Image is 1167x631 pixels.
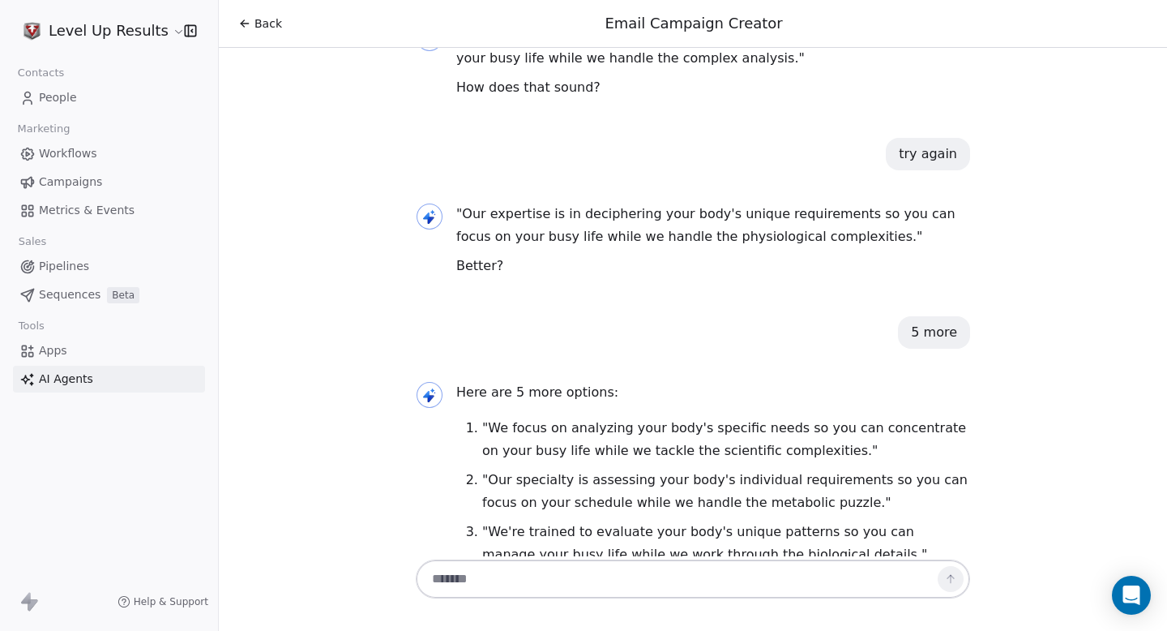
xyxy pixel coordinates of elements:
div: 5 more [911,323,957,342]
span: Back [254,15,282,32]
div: try again [899,144,957,164]
span: Marketing [11,117,77,141]
p: Here are 5 more options: [456,381,970,404]
a: Help & Support [118,595,208,608]
span: Help & Support [134,595,208,608]
a: Workflows [13,140,205,167]
p: "We're trained to evaluate your body's unique patterns so you can manage your busy life while we ... [482,521,970,566]
span: Workflows [39,145,97,162]
a: Metrics & Events [13,197,205,224]
a: AI Agents [13,366,205,393]
span: Pipelines [39,258,89,275]
span: Campaigns [39,174,102,191]
button: Level Up Results [19,17,173,45]
span: Sales [11,230,53,254]
p: "Our expertise is in deciphering your body's unique requirements so you can focus on your busy li... [456,203,970,248]
p: "We focus on analyzing your body's specific needs so you can concentrate on your busy life while ... [482,417,970,462]
a: Pipelines [13,253,205,280]
span: Contacts [11,61,71,85]
div: Open Intercom Messenger [1112,576,1151,615]
a: People [13,84,205,111]
span: Level Up Results [49,20,169,41]
span: Email Campaign Creator [605,15,783,32]
span: Metrics & Events [39,202,135,219]
span: People [39,89,77,106]
span: Sequences [39,286,100,303]
img: 3d%20gray%20logo%20cropped.png [23,21,42,41]
a: Apps [13,337,205,364]
a: SequencesBeta [13,281,205,308]
p: How does that sound? [456,76,970,99]
p: "Our specialty is assessing your body's individual requirements so you can focus on your schedule... [482,469,970,514]
p: Better? [456,255,970,277]
span: Tools [11,314,51,338]
span: AI Agents [39,371,93,388]
a: Campaigns [13,169,205,195]
span: Apps [39,342,67,359]
span: Beta [107,287,139,303]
